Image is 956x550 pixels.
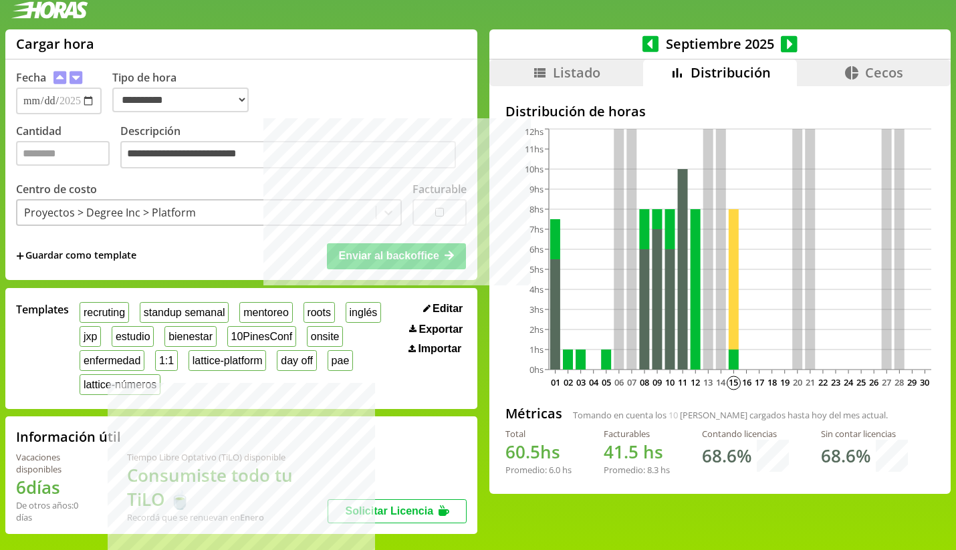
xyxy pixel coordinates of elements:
[525,163,544,175] tspan: 10hs
[821,444,870,468] h1: 68.6 %
[120,141,456,169] textarea: Descripción
[821,428,908,440] div: Sin contar licencias
[665,376,675,388] text: 10
[529,223,544,235] tspan: 7hs
[277,350,316,371] button: day off
[505,428,572,440] div: Total
[550,376,560,388] text: 01
[327,243,466,269] button: Enviar al backoffice
[865,63,903,82] span: Cecos
[691,63,771,82] span: Distribución
[16,428,121,446] h2: Información útil
[529,183,544,195] tspan: 9hs
[155,350,178,371] button: 1:1
[16,182,97,196] label: Centro de costo
[702,444,751,468] h1: 68.6 %
[767,376,777,388] text: 18
[754,376,763,388] text: 17
[640,376,649,388] text: 08
[691,376,700,388] text: 12
[894,376,904,388] text: 28
[529,343,544,356] tspan: 1hs
[614,376,624,388] text: 06
[328,350,353,371] button: pae
[669,409,678,421] span: 10
[573,409,888,421] span: Tomando en cuenta los [PERSON_NAME] cargados hasta hoy del mes actual.
[505,404,562,422] h2: Métricas
[529,203,544,215] tspan: 8hs
[239,302,292,323] button: mentoreo
[189,350,267,371] button: lattice-platform
[604,440,638,464] span: 41.5
[80,374,160,395] button: lattice-números
[16,302,69,317] span: Templates
[529,263,544,275] tspan: 5hs
[412,182,467,196] label: Facturable
[127,451,328,463] div: Tiempo Libre Optativo (TiLO) disponible
[307,326,343,347] button: onsite
[831,376,840,388] text: 23
[346,302,381,323] button: inglés
[304,302,335,323] button: roots
[127,463,328,511] h1: Consumiste todo tu TiLO 🍵
[16,499,95,523] div: De otros años: 0 días
[549,464,560,476] span: 6.0
[16,249,24,263] span: +
[227,326,296,347] button: 10PinesConf
[856,376,866,388] text: 25
[907,376,917,388] text: 29
[525,143,544,155] tspan: 11hs
[627,376,636,388] text: 07
[604,440,670,464] h1: hs
[112,88,249,112] select: Tipo de hora
[16,475,95,499] h1: 6 días
[127,511,328,523] div: Recordá que se renuevan en
[563,376,572,388] text: 02
[882,376,891,388] text: 27
[16,70,46,85] label: Fecha
[659,35,781,53] span: Septiembre 2025
[529,303,544,315] tspan: 3hs
[716,376,726,388] text: 14
[553,63,600,82] span: Listado
[529,283,544,295] tspan: 4hs
[339,250,439,261] span: Enviar al backoffice
[16,124,120,172] label: Cantidad
[345,505,433,517] span: Solicitar Licencia
[80,326,101,347] button: jxp
[525,126,544,138] tspan: 12hs
[652,376,662,388] text: 09
[16,249,136,263] span: +Guardar como template
[529,364,544,376] tspan: 0hs
[505,440,540,464] span: 60.5
[164,326,216,347] button: bienestar
[793,376,802,388] text: 20
[702,428,789,440] div: Contando licencias
[604,428,670,440] div: Facturables
[589,376,599,388] text: 04
[602,376,611,388] text: 05
[80,302,129,323] button: recruting
[505,440,572,464] h1: hs
[80,350,144,371] button: enfermedad
[505,464,572,476] div: Promedio: hs
[529,323,544,335] tspan: 2hs
[505,102,935,120] h2: Distribución de horas
[240,511,264,523] b: Enero
[405,323,467,336] button: Exportar
[576,376,586,388] text: 03
[433,303,463,315] span: Editar
[16,35,94,53] h1: Cargar hora
[16,141,110,166] input: Cantidad
[869,376,878,388] text: 26
[678,376,687,388] text: 11
[112,70,259,114] label: Tipo de hora
[418,343,461,355] span: Importar
[529,243,544,255] tspan: 6hs
[818,376,828,388] text: 22
[780,376,790,388] text: 19
[419,323,463,335] span: Exportar
[806,376,815,388] text: 21
[419,302,467,315] button: Editar
[120,124,467,172] label: Descripción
